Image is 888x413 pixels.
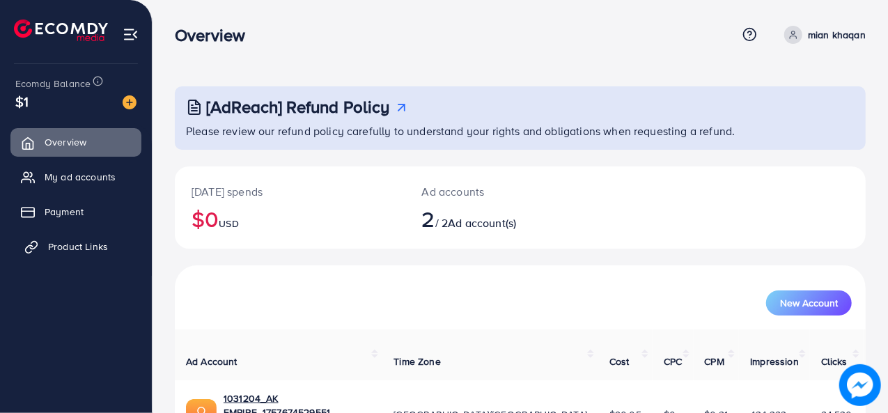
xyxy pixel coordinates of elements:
[15,77,91,91] span: Ecomdy Balance
[186,123,857,139] p: Please review our refund policy carefully to understand your rights and obligations when requesti...
[664,354,682,368] span: CPC
[192,205,389,232] h2: $0
[808,26,866,43] p: mian khaqan
[839,364,881,406] img: image
[123,26,139,42] img: menu
[192,183,389,200] p: [DATE] spends
[10,233,141,260] a: Product Links
[780,298,838,308] span: New Account
[750,354,799,368] span: Impression
[779,26,866,44] a: mian khaqan
[219,217,238,231] span: USD
[394,354,440,368] span: Time Zone
[45,135,86,149] span: Overview
[14,20,108,41] img: logo
[422,203,435,235] span: 2
[821,354,848,368] span: Clicks
[10,163,141,191] a: My ad accounts
[45,170,116,184] span: My ad accounts
[10,128,141,156] a: Overview
[206,97,390,117] h3: [AdReach] Refund Policy
[766,290,852,315] button: New Account
[422,205,561,232] h2: / 2
[45,205,84,219] span: Payment
[705,354,724,368] span: CPM
[175,25,256,45] h3: Overview
[15,91,29,111] span: $1
[48,240,108,254] span: Product Links
[609,354,630,368] span: Cost
[422,183,561,200] p: Ad accounts
[186,354,237,368] span: Ad Account
[448,215,516,231] span: Ad account(s)
[10,198,141,226] a: Payment
[123,95,137,109] img: image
